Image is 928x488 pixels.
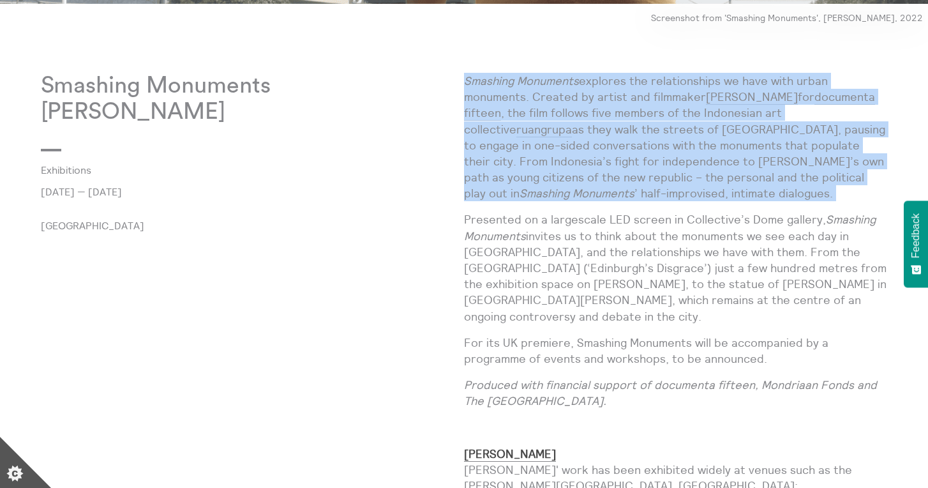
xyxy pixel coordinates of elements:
[464,73,887,202] p: explores the relationships we have with urban monuments. Created by artist and filmmaker for , th...
[41,186,464,197] p: [DATE] — [DATE]
[464,89,875,121] a: documenta fifteen
[464,212,876,243] em: Smashing Monuments
[464,446,556,462] a: [PERSON_NAME]
[41,164,444,176] a: Exhibitions
[464,446,556,461] strong: [PERSON_NAME]
[706,89,798,105] a: [PERSON_NAME]
[910,213,922,258] span: Feedback
[520,186,634,201] em: Smashing Monuments
[41,220,464,231] p: [GEOGRAPHIC_DATA]
[464,73,579,88] em: Smashing Monuments
[464,377,877,408] em: Produced with financial support of documenta fifteen, Mondriaan Fonds and The [GEOGRAPHIC_DATA].
[516,122,572,137] a: ruangrupa
[904,201,928,287] button: Feedback - Show survey
[464,335,887,367] p: For its UK premiere, Smashing Monuments will be accompanied by a programme of events and workshop...
[464,211,887,324] p: Presented on a largescale LED screen in Collective’s Dome gallery, invites us to think about the ...
[41,73,464,126] p: Smashing Monuments [PERSON_NAME]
